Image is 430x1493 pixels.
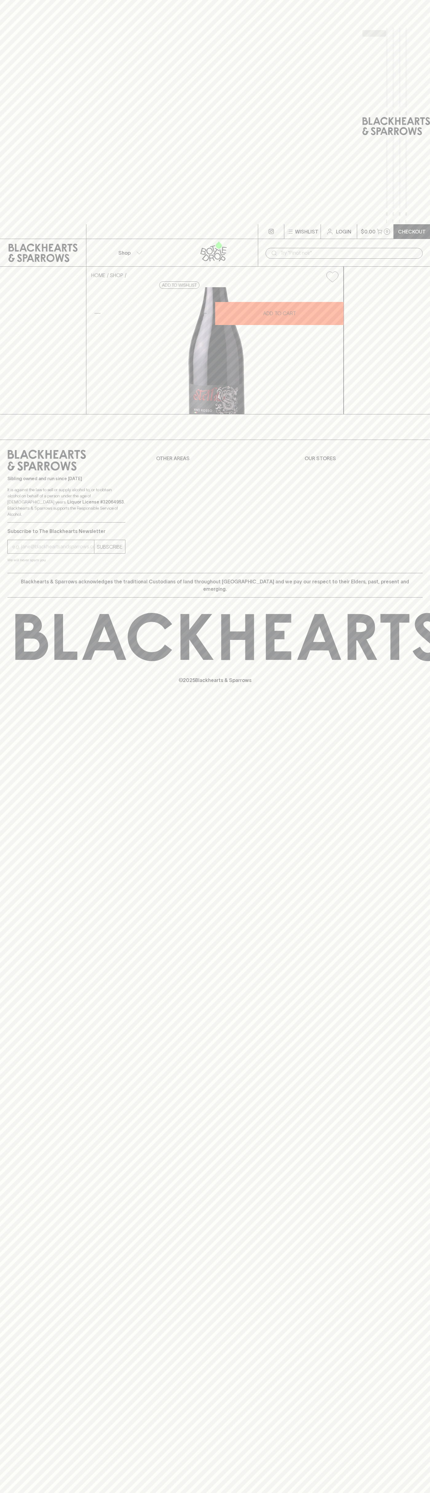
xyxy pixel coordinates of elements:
strong: Liquor License #32064953 [67,500,124,504]
a: Login [321,224,357,239]
p: We will never spam you [7,557,125,563]
p: 0 [386,230,388,233]
p: Blackhearts & Sparrows acknowledges the traditional Custodians of land throughout [GEOGRAPHIC_DAT... [12,578,418,593]
p: ADD TO CART [263,310,296,317]
p: OTHER AREAS [156,455,274,462]
p: OUR STORES [305,455,423,462]
p: Subscribe to The Blackhearts Newsletter [7,527,125,535]
button: Shop [86,239,172,266]
p: It is against the law to sell or supply alcohol to, or to obtain alcohol on behalf of a person un... [7,487,125,517]
a: SHOP [110,272,123,278]
button: $0.000 [357,224,394,239]
p: Checkout [398,228,426,235]
p: ⠀ [86,228,92,235]
p: Shop [118,249,131,257]
input: e.g. jane@blackheartsandsparrows.com.au [12,542,94,552]
a: HOME [91,272,105,278]
p: Sibling owned and run since [DATE] [7,476,125,482]
button: Add to wishlist [159,281,199,289]
p: Login [336,228,351,235]
a: Checkout [394,224,430,239]
p: Wishlist [295,228,318,235]
button: ADD TO CART [215,302,344,325]
button: SUBSCRIBE [94,540,125,553]
p: $0.00 [361,228,376,235]
button: Add to wishlist [324,269,341,285]
input: Try "Pinot noir" [280,248,418,258]
p: SUBSCRIBE [97,543,123,551]
button: Wishlist [284,224,321,239]
img: 39828.png [86,287,343,414]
